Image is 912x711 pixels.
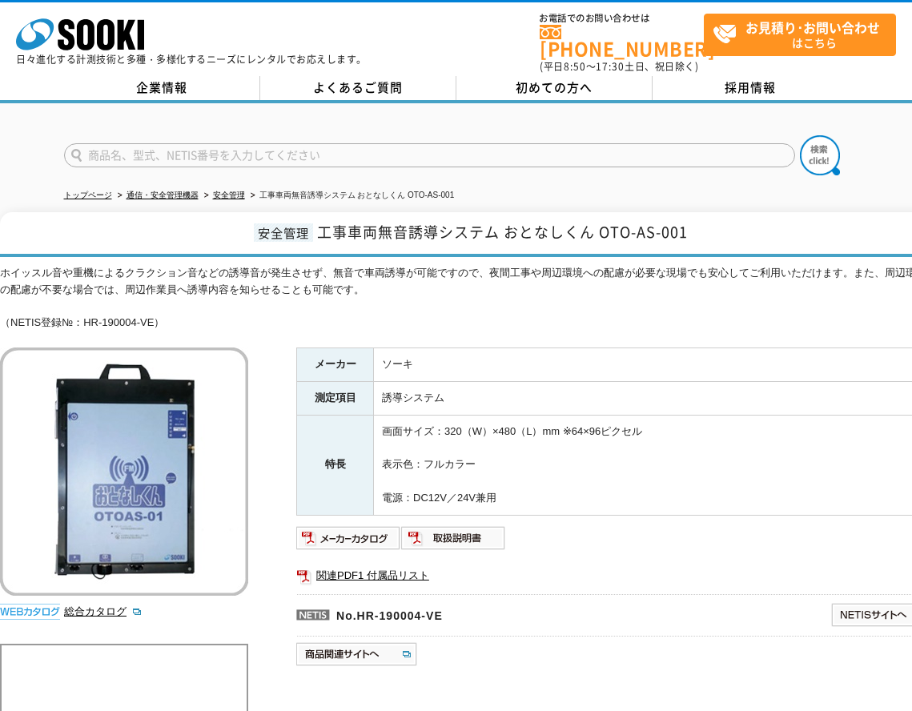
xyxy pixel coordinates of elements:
[64,605,143,617] a: 総合カタログ
[317,221,688,243] span: 工事車両無音誘導システム おとなしくん OTO-AS-001
[540,59,698,74] span: (平日 ～ 土日、祝日除く)
[401,525,506,551] img: 取扱説明書
[247,187,455,204] li: 工事車両無音誘導システム おとなしくん OTO-AS-001
[296,536,401,548] a: メーカーカタログ
[254,223,313,242] span: 安全管理
[213,191,245,199] a: 安全管理
[456,76,653,100] a: 初めての方へ
[64,143,795,167] input: 商品名、型式、NETIS番号を入力してください
[713,14,895,54] span: はこちら
[127,191,199,199] a: 通信・安全管理機器
[745,18,880,37] strong: お見積り･お問い合わせ
[296,525,401,551] img: メーカーカタログ
[260,76,456,100] a: よくあるご質問
[401,536,506,548] a: 取扱説明書
[64,191,112,199] a: トップページ
[564,59,586,74] span: 8:50
[296,594,676,633] p: No.HR-190004-VE
[516,78,593,96] span: 初めての方へ
[540,14,704,23] span: お電話でのお問い合わせは
[16,54,367,64] p: 日々進化する計測技術と多種・多様化するニーズにレンタルでお応えします。
[704,14,896,56] a: お見積り･お問い合わせはこちら
[297,415,374,515] th: 特長
[297,381,374,415] th: 測定項目
[800,135,840,175] img: btn_search.png
[64,76,260,100] a: 企業情報
[596,59,625,74] span: 17:30
[296,641,419,667] img: 商品関連サイトへ
[540,25,704,58] a: [PHONE_NUMBER]
[297,348,374,382] th: メーカー
[653,76,849,100] a: 採用情報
